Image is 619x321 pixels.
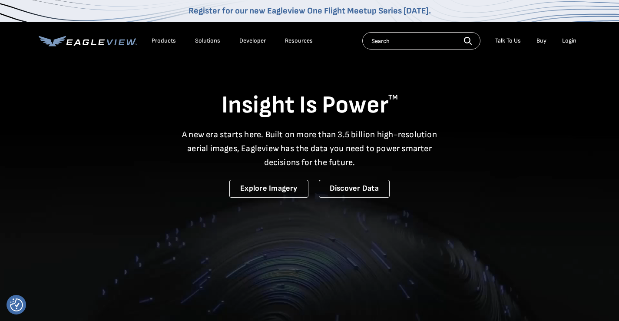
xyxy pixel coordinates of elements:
div: Talk To Us [495,37,521,45]
div: Products [152,37,176,45]
a: Discover Data [319,180,390,198]
h1: Insight Is Power [39,90,581,121]
a: Explore Imagery [229,180,308,198]
div: Login [562,37,576,45]
sup: TM [388,93,398,102]
div: Resources [285,37,313,45]
div: Solutions [195,37,220,45]
button: Consent Preferences [10,298,23,311]
input: Search [362,32,480,50]
a: Developer [239,37,266,45]
a: Buy [536,37,546,45]
img: Revisit consent button [10,298,23,311]
p: A new era starts here. Built on more than 3.5 billion high-resolution aerial images, Eagleview ha... [177,128,443,169]
a: Register for our new Eagleview One Flight Meetup Series [DATE]. [189,6,431,16]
